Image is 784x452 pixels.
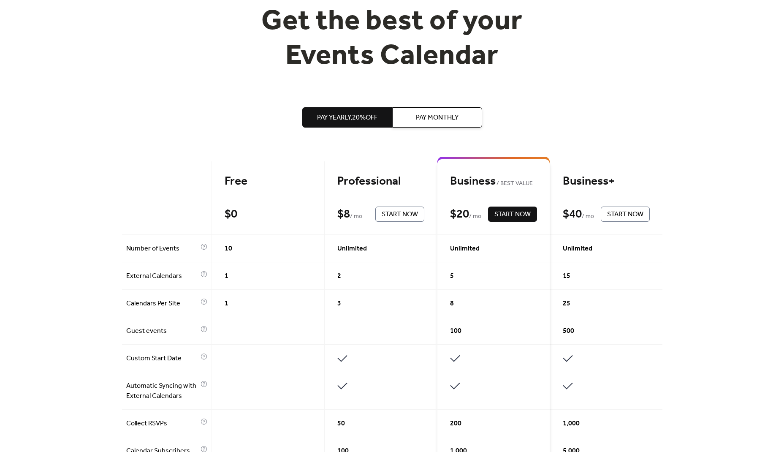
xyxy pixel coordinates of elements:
div: $ 8 [337,207,350,222]
span: 200 [450,419,461,429]
span: BEST VALUE [496,179,533,189]
span: / mo [350,212,362,222]
span: External Calendars [126,271,198,281]
div: $ 20 [450,207,469,222]
span: Unlimited [337,244,367,254]
span: 1 [225,271,228,281]
span: 2 [337,271,341,281]
span: Start Now [494,210,531,220]
button: Pay Monthly [392,107,482,128]
button: Start Now [488,207,537,222]
span: Collect RSVPs [126,419,198,429]
div: Business [450,174,537,189]
span: 25 [563,299,570,309]
div: Free [225,174,312,189]
span: Unlimited [563,244,592,254]
span: 50 [337,419,345,429]
span: Calendars Per Site [126,299,198,309]
span: 500 [563,326,574,336]
span: Custom Start Date [126,354,198,364]
div: Business+ [563,174,650,189]
span: 8 [450,299,454,309]
button: Start Now [375,207,424,222]
h1: Get the best of your Events Calendar [230,5,554,74]
div: Professional [337,174,424,189]
span: 3 [337,299,341,309]
span: / mo [582,212,594,222]
button: Pay Yearly,20%off [302,107,392,128]
span: 1 [225,299,228,309]
span: / mo [469,212,481,222]
span: Start Now [382,210,418,220]
span: 100 [450,326,461,336]
span: 1,000 [563,419,580,429]
div: $ 40 [563,207,582,222]
span: Pay Yearly, 20% off [317,113,377,123]
div: $ 0 [225,207,237,222]
span: Pay Monthly [416,113,458,123]
span: 10 [225,244,232,254]
span: 5 [450,271,454,281]
span: Automatic Syncing with External Calendars [126,381,198,401]
span: 15 [563,271,570,281]
span: Start Now [607,210,643,220]
span: Number of Events [126,244,198,254]
span: Guest events [126,326,198,336]
button: Start Now [601,207,650,222]
span: Unlimited [450,244,480,254]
